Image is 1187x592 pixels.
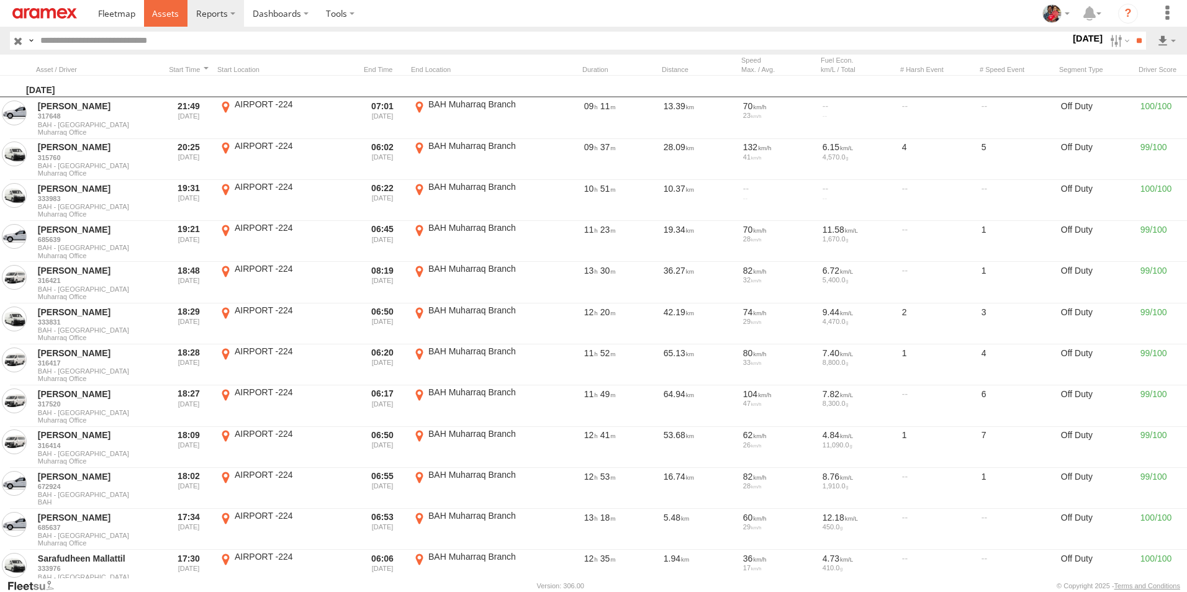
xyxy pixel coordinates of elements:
[26,32,36,50] label: Search Query
[428,263,546,274] div: BAH Muharraq Branch
[2,265,27,290] a: View Asset in Asset Management
[1038,4,1074,23] div: Moncy Varghese
[38,210,158,218] span: Filter Results to this Group
[235,222,352,233] div: AIRPORT -224
[823,482,893,490] div: 1,910.0
[359,305,406,343] div: Exited after selected date range
[1118,4,1138,24] i: ?
[600,101,616,111] span: 11
[600,184,616,194] span: 51
[662,181,736,220] div: 10.37
[411,428,548,467] label: Click to View Event Location
[165,305,212,343] div: Entered prior to selected date range
[743,265,814,276] div: 82
[38,153,158,162] a: 315760
[1114,582,1180,590] a: Terms and Conditions
[743,153,814,161] div: 41
[38,416,158,424] span: Filter Results to this Group
[823,512,893,523] div: 12.18
[584,142,598,152] span: 09
[743,318,814,325] div: 29
[1059,181,1134,220] div: Off Duty
[662,469,736,508] div: 16.74
[2,512,27,537] a: View Asset in Asset Management
[38,441,158,450] a: 316414
[38,348,158,359] a: [PERSON_NAME]
[584,348,598,358] span: 11
[235,140,352,151] div: AIRPORT -224
[823,388,893,400] div: 7.82
[743,482,814,490] div: 28
[217,387,354,425] label: Click to View Event Location
[38,307,158,318] a: [PERSON_NAME]
[2,101,27,125] a: View Asset in Asset Management
[743,112,814,119] div: 23
[743,224,814,235] div: 70
[662,551,736,590] div: 1.94
[743,276,814,284] div: 32
[235,510,352,521] div: AIRPORT -224
[38,141,158,153] a: [PERSON_NAME]
[235,181,352,192] div: AIRPORT -224
[980,263,1054,302] div: 1
[428,222,546,233] div: BAH Muharraq Branch
[38,183,158,194] a: [PERSON_NAME]
[411,305,548,343] label: Click to View Event Location
[217,510,354,549] label: Click to View Event Location
[900,305,975,343] div: 2
[823,553,893,564] div: 4.73
[428,99,546,110] div: BAH Muharraq Branch
[359,428,406,467] div: Exited after selected date range
[980,428,1054,467] div: 7
[38,112,158,120] a: 317648
[823,564,893,572] div: 410.0
[235,99,352,110] div: AIRPORT -224
[217,469,354,508] label: Click to View Event Location
[2,429,27,454] a: View Asset in Asset Management
[743,359,814,366] div: 33
[1059,510,1134,549] div: Off Duty
[823,359,893,366] div: 8,800.0
[165,263,212,302] div: Entered prior to selected date range
[217,222,354,261] label: Click to View Event Location
[359,222,406,261] div: Exited after selected date range
[38,512,158,523] a: [PERSON_NAME]
[584,184,598,194] span: 10
[428,387,546,398] div: BAH Muharraq Branch
[662,510,736,549] div: 5.48
[411,140,548,179] label: Click to View Event Location
[38,276,158,285] a: 316421
[428,181,546,192] div: BAH Muharraq Branch
[600,348,616,358] span: 52
[823,276,893,284] div: 5,400.0
[38,429,158,441] a: [PERSON_NAME]
[662,263,736,302] div: 36.27
[38,252,158,259] span: Filter Results to this Group
[584,225,598,235] span: 11
[1059,346,1134,384] div: Off Duty
[900,346,975,384] div: 1
[1156,32,1177,50] label: Export results as...
[823,441,893,449] div: 11,090.0
[359,65,406,74] div: Click to Sort
[38,375,158,382] span: Filter Results to this Group
[235,346,352,357] div: AIRPORT -224
[428,469,546,480] div: BAH Muharraq Branch
[1070,32,1105,45] label: [DATE]
[743,553,814,564] div: 36
[584,101,598,111] span: 09
[584,389,598,399] span: 11
[428,140,546,151] div: BAH Muharraq Branch
[584,554,598,563] span: 12
[411,181,548,220] label: Click to View Event Location
[38,326,158,334] span: BAH - [GEOGRAPHIC_DATA]
[359,387,406,425] div: Exited after selected date range
[38,203,158,210] span: BAH - [GEOGRAPHIC_DATA]
[662,387,736,425] div: 64.94
[743,235,814,243] div: 28
[600,389,616,399] span: 49
[743,564,814,572] div: 17
[980,469,1054,508] div: 1
[428,551,546,562] div: BAH Muharraq Branch
[2,471,27,496] a: View Asset in Asset Management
